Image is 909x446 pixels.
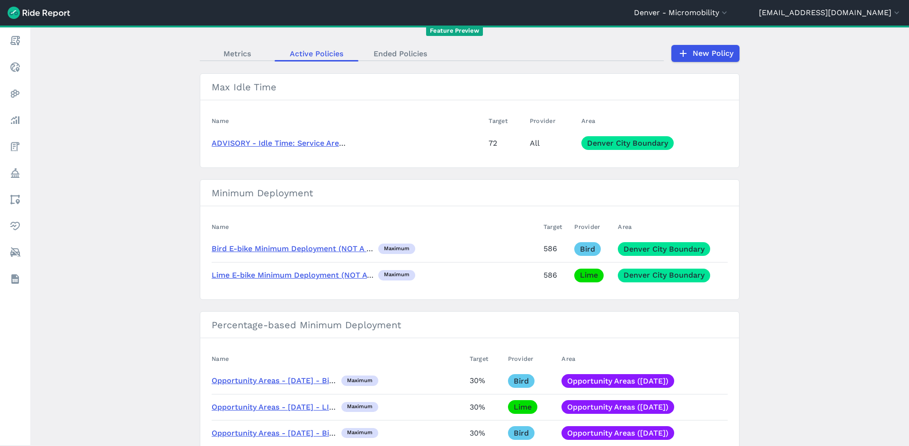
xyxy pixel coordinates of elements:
a: New Policy [671,45,740,62]
a: Bird [508,426,535,440]
th: Name [212,112,485,130]
td: 72 [485,130,526,156]
td: 586 [540,262,571,288]
td: 30% [466,394,504,420]
a: Opportunity Areas ([DATE]) [561,426,674,440]
a: Fees [7,138,24,155]
a: Health [7,218,24,235]
a: ADVISORY - Idle Time: Service Area (72 hours) [212,139,383,148]
button: Denver - Micromobility [634,7,729,18]
a: Opportunity Areas - [DATE] - Bird [212,429,337,437]
a: Datasets [7,271,24,288]
a: ModeShift [7,244,24,261]
a: Opportunity Areas ([DATE]) [561,400,674,414]
a: Lime [508,400,537,414]
h3: Minimum Deployment [200,180,739,206]
th: Target [485,112,526,130]
a: Realtime [7,59,24,76]
a: Lime E-bike Minimum Deployment (NOT A PERCENT) 20220901 [212,271,444,280]
th: Provider [504,350,558,368]
a: Metrics [200,46,275,61]
th: Name [212,218,540,236]
a: Heatmaps [7,85,24,102]
a: Opportunity Areas - [DATE] - LIME [212,402,340,411]
a: Denver City Boundary [618,242,710,256]
a: Opportunity Areas ([DATE]) [561,374,674,388]
a: Lime [574,269,604,282]
a: Bird [574,242,601,256]
span: Feature Preview [426,26,483,36]
a: Report [7,32,24,49]
div: maximum [341,402,378,412]
td: 30% [466,368,504,394]
td: 30% [466,420,504,446]
a: Denver City Boundary [618,269,710,282]
a: Bird E-bike Minimum Deployment (NOT A PERCENT) 20220901 [212,244,441,253]
th: Target [466,350,504,368]
th: Provider [570,218,614,236]
img: Ride Report [8,7,70,19]
div: maximum [341,376,378,386]
div: maximum [378,270,415,280]
div: All [530,136,574,150]
a: Policy [7,165,24,182]
button: [EMAIL_ADDRESS][DOMAIN_NAME] [759,7,901,18]
div: maximum [341,428,378,438]
h3: Max Idle Time [200,74,739,100]
th: Target [540,218,571,236]
th: Area [558,350,728,368]
a: Opportunity Areas - [DATE] - Bird [212,376,337,385]
th: Name [212,350,466,368]
div: maximum [378,244,415,254]
a: Active Policies [275,46,358,61]
a: Ended Policies [358,46,442,61]
a: Areas [7,191,24,208]
th: Area [578,112,728,130]
a: Analyze [7,112,24,129]
th: Provider [526,112,578,130]
a: Bird [508,374,535,388]
td: 586 [540,236,571,262]
a: Denver City Boundary [581,136,674,150]
h3: Percentage-based Minimum Deployment [200,312,739,338]
th: Area [614,218,728,236]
